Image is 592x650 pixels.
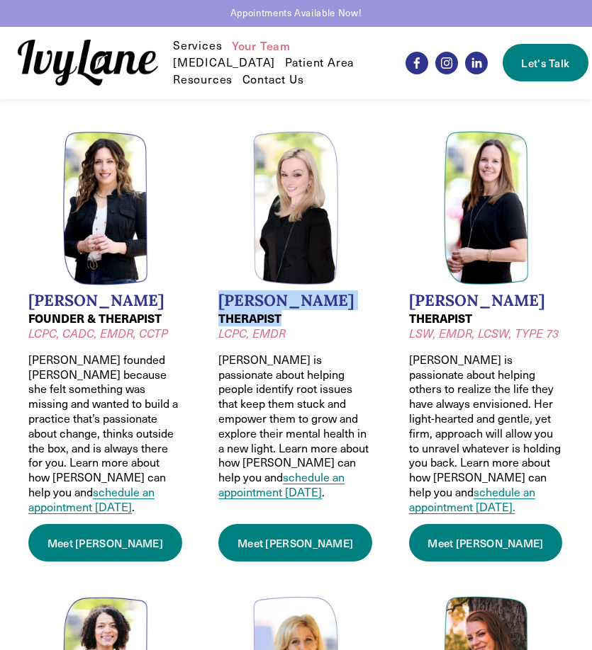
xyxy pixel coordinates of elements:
[28,524,182,561] a: Meet [PERSON_NAME]
[409,326,559,341] em: LSW, EMDR, LCSW, TYPE 73
[63,131,148,285] img: Headshot of Wendy Pawelski, LCPC, CADC, EMDR, CCTP. Wendy is a founder oft Ivy Lane Counseling
[218,524,372,561] a: Meet [PERSON_NAME]
[406,52,428,74] a: Facebook
[18,40,158,86] img: Ivy Lane Counseling &mdash; Therapy that works for you
[218,291,374,310] h2: [PERSON_NAME]
[409,484,535,514] a: schedule an appointment [DATE].
[218,326,286,341] em: LCPC, EMDR
[435,52,458,74] a: Instagram
[242,72,304,89] a: Contact Us
[218,310,281,326] strong: THERAPIST
[28,484,155,514] a: schedule an appointment [DATE]
[28,353,184,515] p: [PERSON_NAME] founded [PERSON_NAME] because she felt something was missing and wanted to build a ...
[409,353,564,515] p: [PERSON_NAME] is passionate about helping others to realize the life they have always envisioned....
[285,55,354,72] a: Patient Area
[232,38,291,55] a: Your Team
[173,72,233,87] span: Resources
[173,72,233,89] a: folder dropdown
[253,131,338,285] img: Headshot of Jessica Wilkiel, LCPC, EMDR. Meghan is a therapist at Ivy Lane Counseling.
[218,469,345,499] a: schedule an appointment [DATE]
[173,38,222,53] span: Services
[409,524,563,561] a: Meet [PERSON_NAME]
[218,353,374,500] p: [PERSON_NAME] is passionate about helping people identify root issues that keep them stuck and em...
[173,38,222,55] a: folder dropdown
[503,44,588,81] a: Let's Talk
[409,310,472,326] strong: THERAPIST
[173,55,275,72] a: [MEDICAL_DATA]
[28,326,168,341] em: LCPC, CADC, EMDR, CCTP
[444,131,529,285] img: Headshot of Jodi Kautz, LSW, EMDR, TYPE 73, LCSW. Jodi is a therapist at Ivy Lane Counseling.
[465,52,488,74] a: LinkedIn
[28,310,162,326] strong: FOUNDER & THERAPIST
[409,291,564,310] h2: [PERSON_NAME]
[28,291,184,310] h2: [PERSON_NAME]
